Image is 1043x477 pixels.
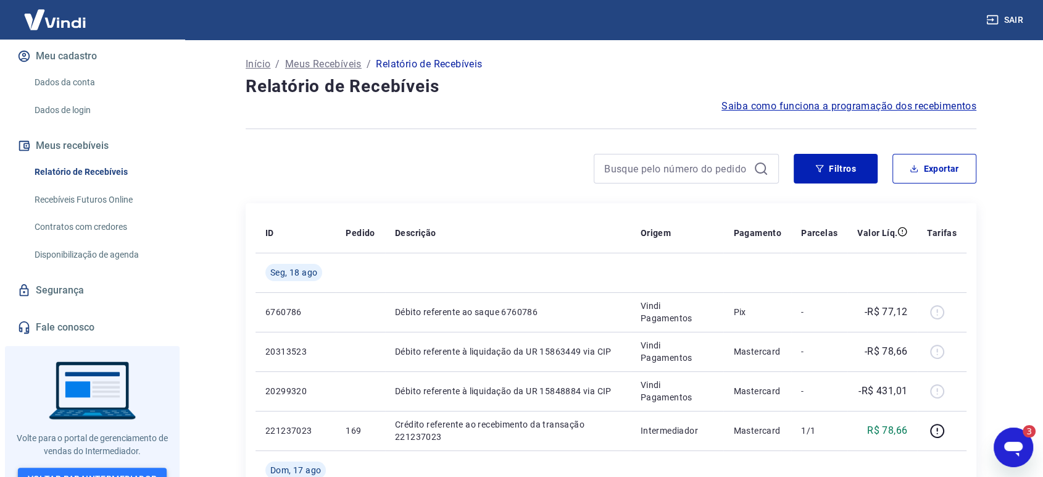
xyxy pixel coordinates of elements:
p: -R$ 77,12 [865,305,908,319]
button: Meu cadastro [15,43,170,70]
p: Mastercard [733,385,781,397]
p: Origem [641,227,671,239]
p: Débito referente ao saque 6760786 [395,306,621,318]
button: Exportar [892,154,976,184]
p: Descrição [395,227,436,239]
img: logo_orange.svg [20,20,30,30]
img: tab_domain_overview_orange.svg [51,72,61,82]
a: Fale conosco [15,314,170,341]
img: Vindi [15,1,95,38]
a: Início [246,57,270,72]
span: Dom, 17 ago [270,464,321,476]
p: 221237023 [265,424,326,437]
p: Vindi Pagamentos [641,300,714,324]
div: Palavras-chave [144,73,198,81]
div: [PERSON_NAME]: [DOMAIN_NAME] [32,32,177,42]
p: / [275,57,280,72]
button: Sair [984,9,1028,32]
p: Intermediador [641,424,714,437]
p: 6760786 [265,306,326,318]
p: Vindi Pagamentos [641,379,714,403]
p: Mastercard [733,345,781,358]
p: Valor Líq. [857,227,897,239]
p: 20299320 [265,385,326,397]
p: Relatório de Recebíveis [376,57,482,72]
p: - [801,345,837,358]
p: 1/1 [801,424,837,437]
p: ID [265,227,274,239]
a: Contratos com credores [30,214,170,240]
a: Relatório de Recebíveis [30,159,170,185]
button: Filtros [794,154,878,184]
p: 20313523 [265,345,326,358]
p: Pagamento [733,227,781,239]
p: Crédito referente ao recebimento da transação 221237023 [395,418,621,443]
iframe: Botão para iniciar a janela de mensagens, 3 mensagens não lidas [994,428,1033,467]
p: -R$ 431,01 [858,384,907,399]
p: 169 [346,424,375,437]
div: v 4.0.25 [35,20,60,30]
p: Mastercard [733,424,781,437]
a: Recebíveis Futuros Online [30,187,170,213]
div: Domínio [65,73,94,81]
button: Meus recebíveis [15,132,170,159]
p: / [367,57,371,72]
p: Tarifas [927,227,957,239]
a: Saiba como funciona a programação dos recebimentos [721,99,976,114]
a: Meus Recebíveis [285,57,362,72]
p: -R$ 78,66 [865,344,908,359]
input: Busque pelo número do pedido [604,159,749,178]
p: - [801,385,837,397]
p: - [801,306,837,318]
a: Disponibilização de agenda [30,242,170,268]
img: tab_keywords_by_traffic_grey.svg [130,72,140,82]
a: Dados da conta [30,70,170,95]
p: Vindi Pagamentos [641,339,714,364]
img: website_grey.svg [20,32,30,42]
p: R$ 78,66 [867,423,907,438]
p: Parcelas [801,227,837,239]
span: Seg, 18 ago [270,266,317,279]
p: Pedido [346,227,375,239]
p: Débito referente à liquidação da UR 15863449 via CIP [395,345,621,358]
h4: Relatório de Recebíveis [246,74,976,99]
p: Pix [733,306,781,318]
a: Dados de login [30,98,170,123]
iframe: Número de mensagens não lidas [1011,425,1036,437]
p: Débito referente à liquidação da UR 15848884 via CIP [395,385,621,397]
a: Segurança [15,277,170,304]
